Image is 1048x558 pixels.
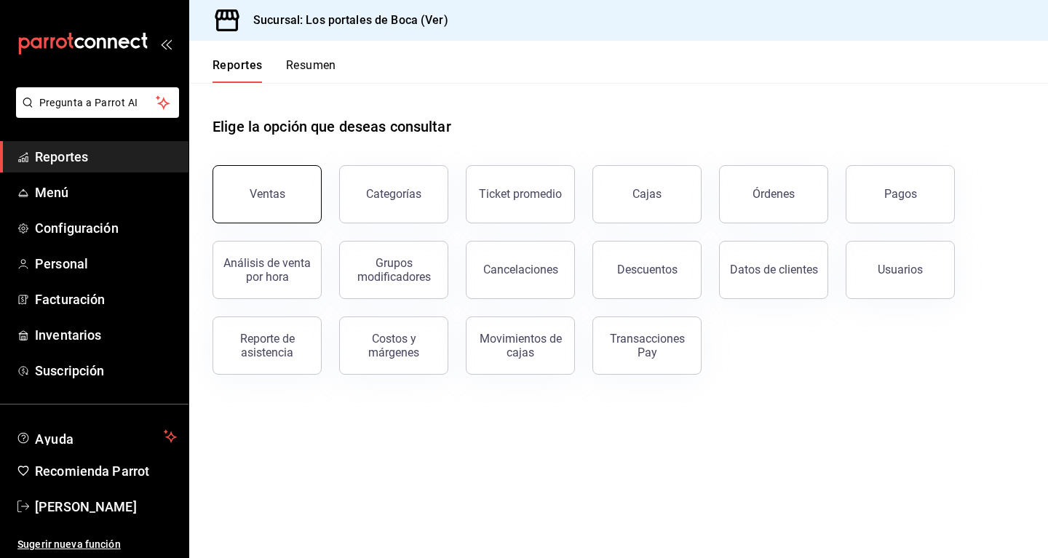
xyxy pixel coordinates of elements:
[602,332,692,359] div: Transacciones Pay
[592,241,702,299] button: Descuentos
[160,38,172,49] button: open_drawer_menu
[35,254,177,274] span: Personal
[222,256,312,284] div: Análisis de venta por hora
[213,58,263,83] button: Reportes
[35,183,177,202] span: Menú
[884,187,917,201] div: Pagos
[35,497,177,517] span: [PERSON_NAME]
[35,428,158,445] span: Ayuda
[242,12,448,29] h3: Sucursal: Los portales de Boca (Ver)
[213,116,451,137] h1: Elige la opción que deseas consultar
[730,263,818,276] div: Datos de clientes
[349,332,439,359] div: Costos y márgenes
[753,187,795,201] div: Órdenes
[846,241,955,299] button: Usuarios
[35,461,177,481] span: Recomienda Parrot
[719,241,828,299] button: Datos de clientes
[475,332,565,359] div: Movimientos de cajas
[846,165,955,223] button: Pagos
[479,187,562,201] div: Ticket promedio
[592,165,702,223] a: Cajas
[213,165,322,223] button: Ventas
[35,325,177,345] span: Inventarios
[617,263,678,276] div: Descuentos
[339,165,448,223] button: Categorías
[35,290,177,309] span: Facturación
[213,58,336,83] div: navigation tabs
[35,147,177,167] span: Reportes
[222,332,312,359] div: Reporte de asistencia
[16,87,179,118] button: Pregunta a Parrot AI
[719,165,828,223] button: Órdenes
[39,95,156,111] span: Pregunta a Parrot AI
[286,58,336,83] button: Resumen
[466,165,575,223] button: Ticket promedio
[349,256,439,284] div: Grupos modificadores
[35,361,177,380] span: Suscripción
[466,316,575,375] button: Movimientos de cajas
[483,263,558,276] div: Cancelaciones
[250,187,285,201] div: Ventas
[213,241,322,299] button: Análisis de venta por hora
[592,316,702,375] button: Transacciones Pay
[366,187,421,201] div: Categorías
[339,241,448,299] button: Grupos modificadores
[10,105,179,121] a: Pregunta a Parrot AI
[17,537,177,552] span: Sugerir nueva función
[213,316,322,375] button: Reporte de asistencia
[466,241,575,299] button: Cancelaciones
[35,218,177,238] span: Configuración
[339,316,448,375] button: Costos y márgenes
[878,263,923,276] div: Usuarios
[632,186,662,203] div: Cajas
